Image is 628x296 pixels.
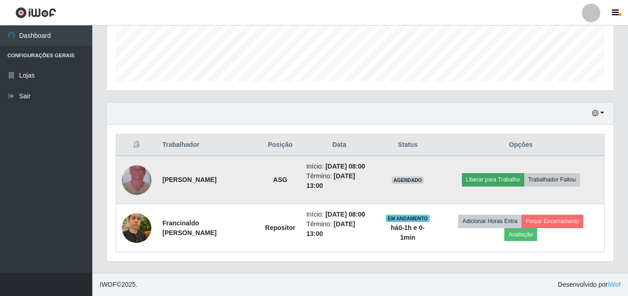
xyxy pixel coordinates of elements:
[301,134,378,156] th: Data
[306,171,372,191] li: Término:
[462,173,524,186] button: Liberar para Trabalho
[260,134,301,156] th: Posição
[437,134,604,156] th: Opções
[162,176,216,183] strong: [PERSON_NAME]
[325,211,365,218] time: [DATE] 08:00
[273,176,287,183] strong: ASG
[558,280,621,290] span: Desenvolvido por
[157,134,260,156] th: Trabalhador
[392,176,424,184] span: AGENDADO
[391,224,425,241] strong: há 0-1 h e 0-1 min
[100,280,138,290] span: © 2025 .
[458,215,521,228] button: Adicionar Horas Extra
[122,154,151,206] img: 1753305167583.jpeg
[608,281,621,288] a: iWof
[162,219,216,236] strong: Francinaldo [PERSON_NAME]
[306,219,372,239] li: Término:
[265,224,295,231] strong: Repositor
[524,173,580,186] button: Trabalhador Faltou
[325,163,365,170] time: [DATE] 08:00
[100,281,117,288] span: IWOF
[306,210,372,219] li: Início:
[386,215,430,222] span: EM ANDAMENTO
[306,162,372,171] li: Início:
[15,7,56,18] img: CoreUI Logo
[378,134,438,156] th: Status
[521,215,583,228] button: Forçar Encerramento
[122,208,151,248] img: 1743036619624.jpeg
[504,228,537,241] button: Avaliação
